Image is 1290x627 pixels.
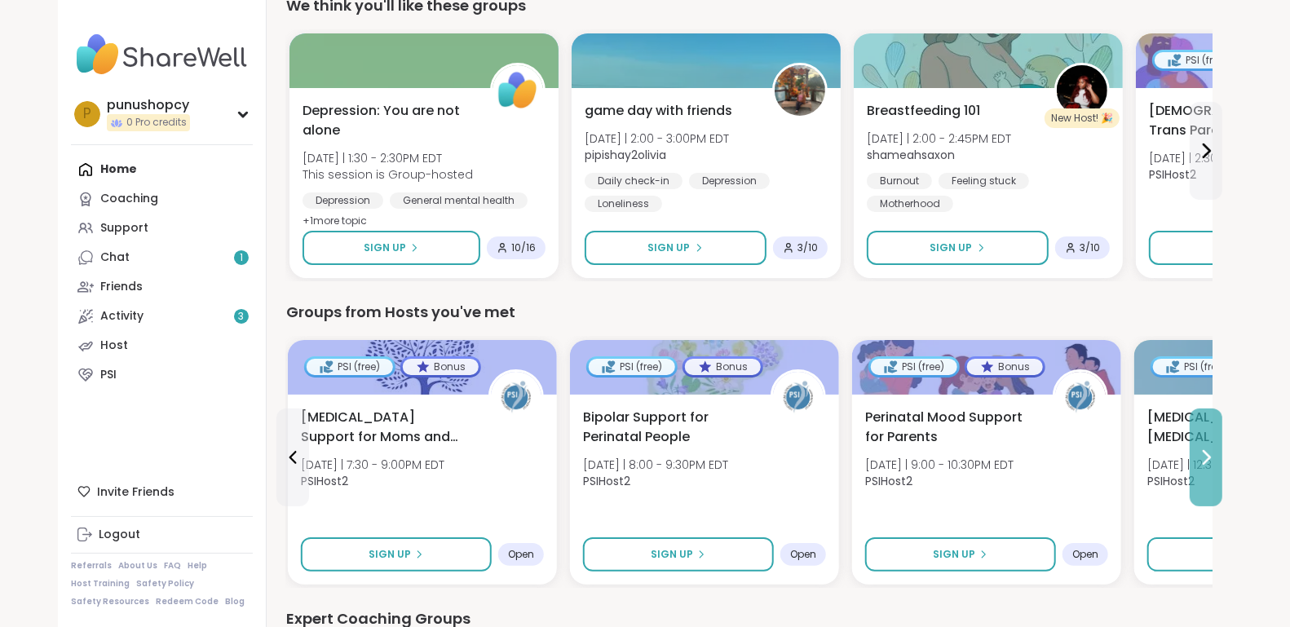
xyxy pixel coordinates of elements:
[301,473,348,489] b: PSIHost2
[71,26,253,83] img: ShareWell Nav Logo
[585,196,662,212] div: Loneliness
[71,560,112,572] a: Referrals
[689,173,770,189] div: Depression
[585,173,683,189] div: Daily check-in
[933,547,975,562] span: Sign Up
[71,302,253,331] a: Activity3
[239,310,245,324] span: 3
[100,279,143,295] div: Friends
[71,214,253,243] a: Support
[301,537,492,572] button: Sign Up
[71,360,253,390] a: PSI
[303,150,473,166] span: [DATE] | 1:30 - 2:30PM EDT
[865,537,1056,572] button: Sign Up
[491,372,541,422] img: PSIHost2
[648,241,691,255] span: Sign Up
[685,359,761,375] div: Bonus
[1045,108,1120,128] div: New Host! 🎉
[100,220,148,236] div: Support
[100,191,158,207] div: Coaching
[136,578,194,589] a: Safety Policy
[1153,359,1239,375] div: PSI (free)
[1147,473,1195,489] b: PSIHost2
[871,359,957,375] div: PSI (free)
[156,596,219,607] a: Redeem Code
[773,372,824,422] img: PSIHost2
[583,457,728,473] span: [DATE] | 8:00 - 9:30PM EDT
[865,408,1035,447] span: Perinatal Mood Support for Parents
[71,520,253,550] a: Logout
[1057,65,1107,116] img: shameahsaxon
[71,331,253,360] a: Host
[99,527,140,543] div: Logout
[303,101,472,140] span: Depression: You are not alone
[100,338,128,354] div: Host
[585,101,732,121] span: game day with friends
[1080,241,1100,254] span: 3 / 10
[71,596,149,607] a: Safety Resources
[867,231,1049,265] button: Sign Up
[100,249,130,266] div: Chat
[867,147,955,163] b: shameahsaxon
[303,231,480,265] button: Sign Up
[369,547,411,562] span: Sign Up
[790,548,816,561] span: Open
[1155,52,1241,68] div: PSI (free)
[589,359,675,375] div: PSI (free)
[867,196,953,212] div: Motherhood
[303,166,473,183] span: This session is Group-hosted
[100,367,117,383] div: PSI
[583,473,630,489] b: PSIHost2
[511,241,536,254] span: 10 / 16
[303,192,383,209] div: Depression
[1072,548,1098,561] span: Open
[583,537,774,572] button: Sign Up
[775,65,825,116] img: pipishay2olivia
[1055,372,1106,422] img: PSIHost2
[865,457,1014,473] span: [DATE] | 9:00 - 10:30PM EDT
[107,96,190,114] div: punushopcy
[164,560,181,572] a: FAQ
[867,173,932,189] div: Burnout
[188,560,207,572] a: Help
[83,104,91,125] span: p
[307,359,393,375] div: PSI (free)
[508,548,534,561] span: Open
[390,192,528,209] div: General mental health
[225,596,245,607] a: Blog
[118,560,157,572] a: About Us
[126,116,187,130] span: 0 Pro credits
[71,184,253,214] a: Coaching
[585,231,766,265] button: Sign Up
[583,408,753,447] span: Bipolar Support for Perinatal People
[585,147,666,163] b: pipishay2olivia
[797,241,818,254] span: 3 / 10
[71,477,253,506] div: Invite Friends
[71,272,253,302] a: Friends
[240,251,243,265] span: 1
[1149,166,1196,183] b: PSIHost2
[403,359,479,375] div: Bonus
[301,457,444,473] span: [DATE] | 7:30 - 9:00PM EDT
[493,65,543,116] img: ShareWell
[100,308,144,325] div: Activity
[71,578,130,589] a: Host Training
[286,301,1213,324] div: Groups from Hosts you've met
[585,130,729,147] span: [DATE] | 2:00 - 3:00PM EDT
[930,241,973,255] span: Sign Up
[301,408,470,447] span: [MEDICAL_DATA] Support for Moms and Birthing People
[939,173,1029,189] div: Feeling stuck
[867,130,1011,147] span: [DATE] | 2:00 - 2:45PM EDT
[967,359,1043,375] div: Bonus
[71,243,253,272] a: Chat1
[867,101,980,121] span: Breastfeeding 101
[651,547,693,562] span: Sign Up
[364,241,406,255] span: Sign Up
[865,473,912,489] b: PSIHost2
